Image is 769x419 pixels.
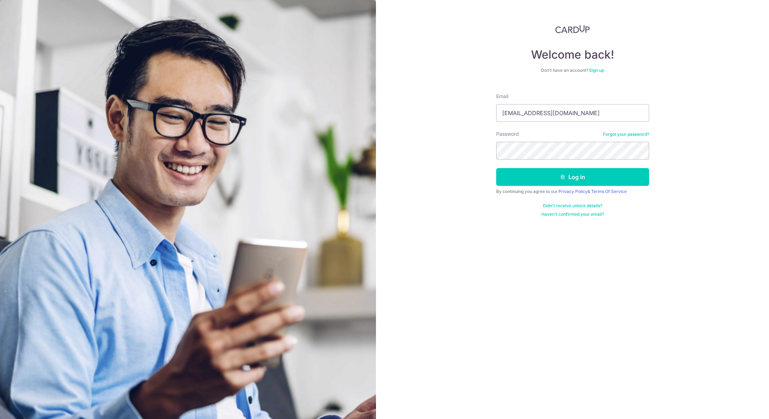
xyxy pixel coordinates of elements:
[555,25,590,33] img: CardUp Logo
[543,203,602,209] a: Didn't receive unlock details?
[496,168,649,186] button: Log in
[558,189,588,194] a: Privacy Policy
[496,189,649,194] div: By continuing you agree to our &
[603,131,649,137] a: Forgot your password?
[496,104,649,122] input: Enter your Email
[496,130,519,138] label: Password
[591,189,627,194] a: Terms Of Service
[541,211,604,217] a: Haven't confirmed your email?
[496,48,649,62] h4: Welcome back!
[496,93,508,100] label: Email
[496,68,649,73] div: Don’t have an account?
[589,68,604,73] a: Sign up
